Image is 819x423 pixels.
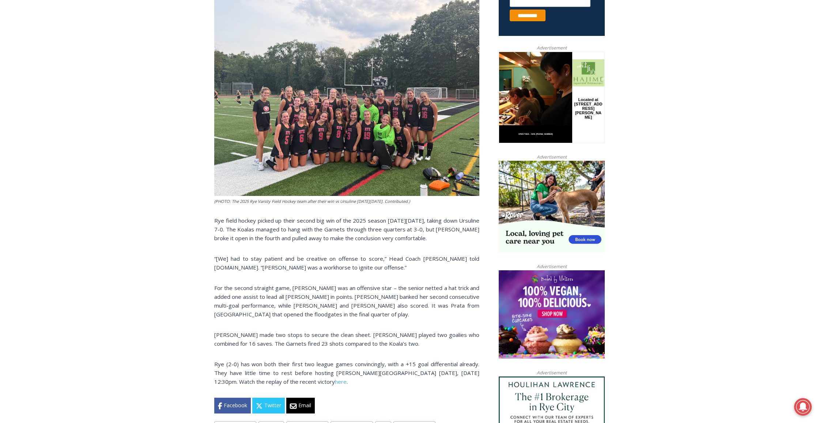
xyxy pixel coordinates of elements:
[185,0,346,71] div: "The first chef I interviewed talked about coming to [GEOGRAPHIC_DATA] from [GEOGRAPHIC_DATA] in ...
[529,263,574,270] span: Advertisement
[529,369,574,376] span: Advertisement
[214,254,479,272] p: “[We] had to stay patient and be creative on offense to score,” Head Coach [PERSON_NAME] told [DO...
[499,270,605,359] img: Baked by Melissa
[214,330,479,348] p: [PERSON_NAME] made two stops to secure the clean sheet. [PERSON_NAME] played two goalies who comb...
[214,360,479,386] p: Rye (2-0) has won both their first two league games convincingly, with a +15 goal differential al...
[214,283,479,319] p: For the second straight game, [PERSON_NAME] was an offensive star – the senior netted a hat trick...
[20,75,54,89] span: Open Tues. - Sun. [PHONE_NUMBER]
[214,216,479,242] p: Rye field hockey picked up their second big win of the 2025 season [DATE][DATE], taking down Ursu...
[529,44,574,51] span: Advertisement
[191,73,339,89] span: Intern @ [DOMAIN_NAME]
[214,398,251,413] a: Facebook
[286,398,315,413] a: Email
[214,198,479,205] figcaption: (PHOTO: The 2025 Rye Varsity Field Hockey team after their win vs Ursuline [DATE][DATE]. Contribu...
[0,74,73,91] a: Open Tues. - Sun. [PHONE_NUMBER]
[75,46,104,88] div: Located at [STREET_ADDRESS][PERSON_NAME]
[335,378,347,385] a: here
[252,398,285,413] a: Twitter
[529,153,574,160] span: Advertisement
[176,71,354,91] a: Intern @ [DOMAIN_NAME]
